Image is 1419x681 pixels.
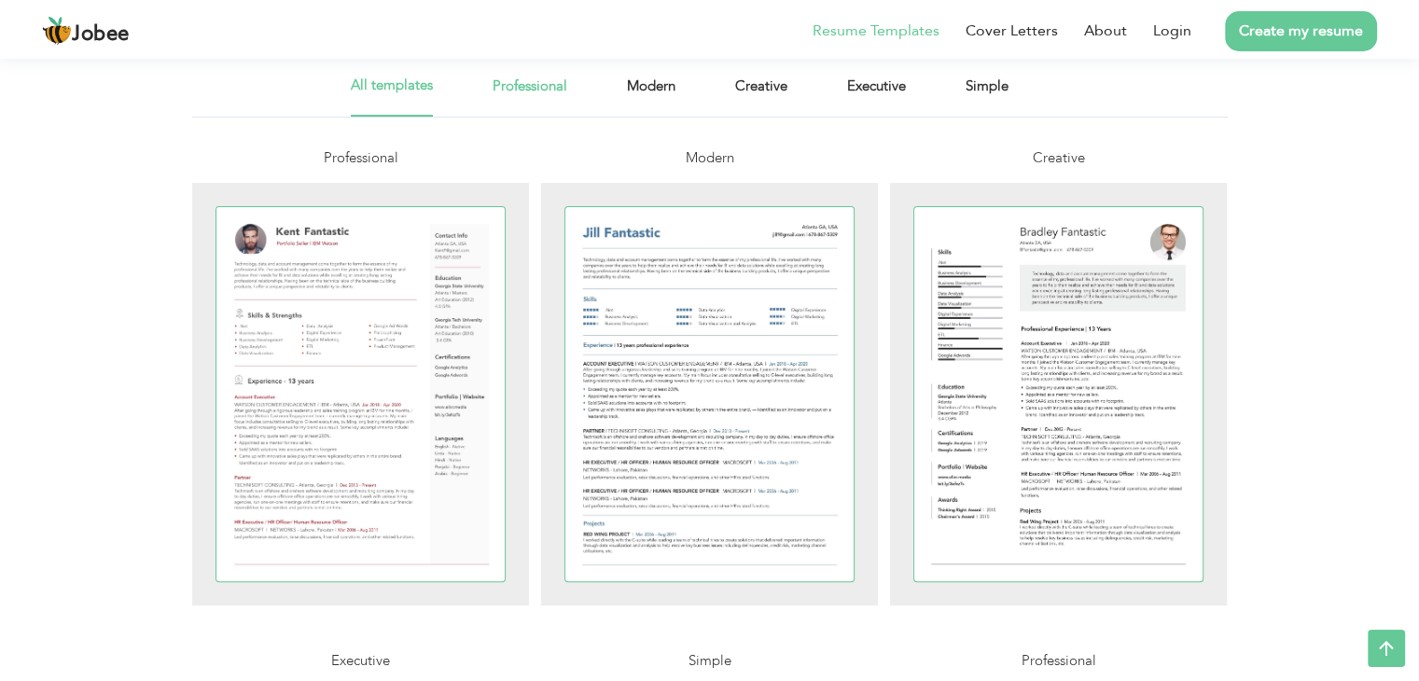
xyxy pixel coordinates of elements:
[351,75,433,117] a: All templates
[1153,20,1191,42] a: Login
[735,75,787,117] a: Creative
[493,75,567,117] a: Professional
[627,75,675,117] a: Modern
[688,651,730,670] span: Simple
[323,148,397,167] span: Professional
[1084,20,1127,42] a: About
[813,20,939,42] a: Resume Templates
[685,148,733,167] span: Modern
[966,75,1009,117] a: Simple
[890,147,1228,620] a: Creative
[1021,651,1095,670] span: Professional
[42,16,72,46] img: jobee.io
[42,16,130,46] a: Jobee
[331,651,390,670] span: Executive
[1032,148,1084,167] span: Creative
[1225,11,1377,51] a: Create my resume
[192,147,530,620] a: Professional
[847,75,906,117] a: Executive
[966,20,1058,42] a: Cover Letters
[72,24,130,45] span: Jobee
[541,147,879,620] a: Modern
